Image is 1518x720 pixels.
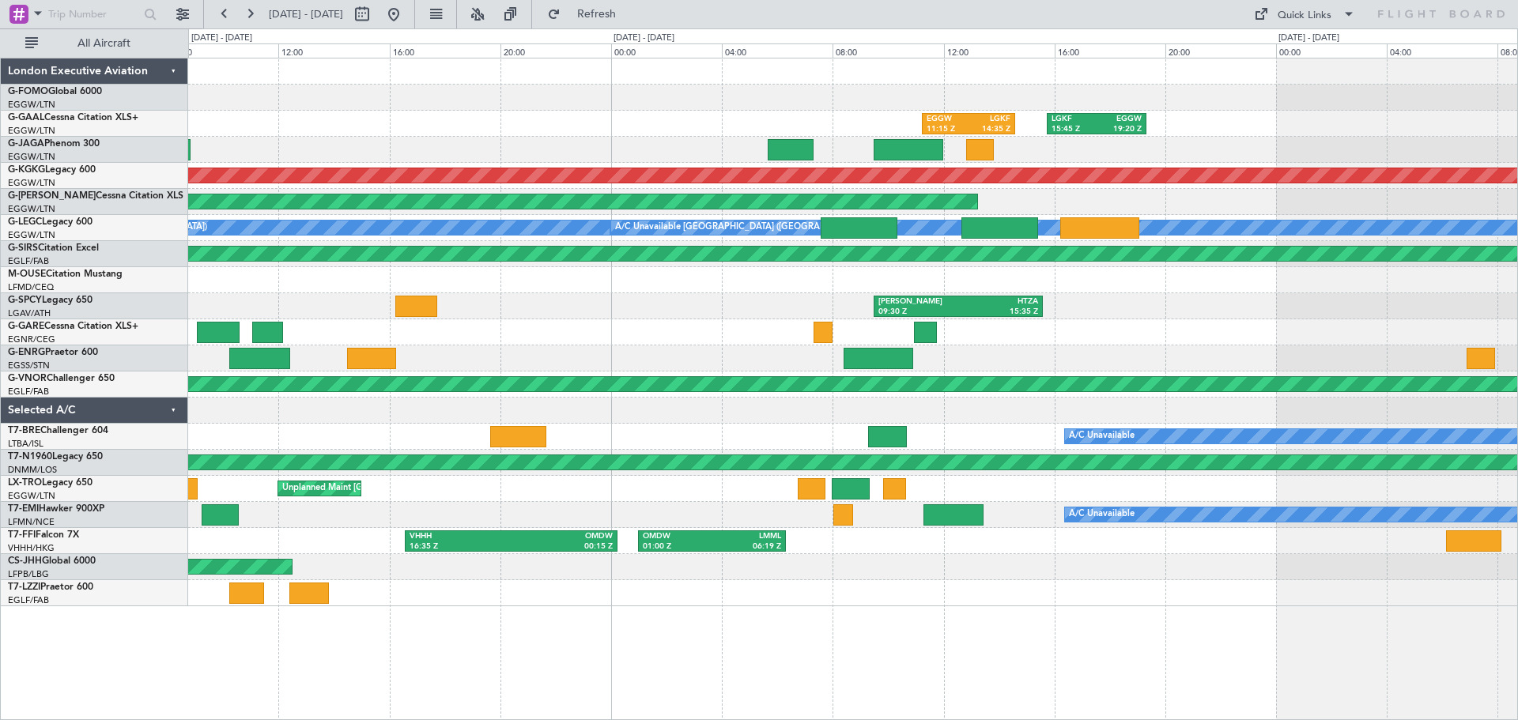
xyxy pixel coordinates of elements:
div: Quick Links [1278,8,1331,24]
a: EGLF/FAB [8,386,49,398]
div: OMDW [643,531,712,542]
span: LX-TRO [8,478,42,488]
a: EGSS/STN [8,360,50,371]
div: 20:00 [500,43,611,58]
span: G-SPCY [8,296,42,305]
button: Quick Links [1246,2,1363,27]
a: G-SIRSCitation Excel [8,243,99,253]
a: T7-N1960Legacy 650 [8,452,103,462]
button: Refresh [540,2,635,27]
a: LGAV/ATH [8,307,51,319]
span: M-OUSE [8,270,46,279]
div: LMML [712,531,780,542]
span: G-LEGC [8,217,42,227]
a: EGGW/LTN [8,177,55,189]
div: 01:00 Z [643,541,712,552]
a: LX-TROLegacy 650 [8,478,93,488]
div: EGGW [927,114,969,125]
span: CS-JHH [8,556,42,566]
span: G-ENRG [8,348,45,357]
span: G-KGKG [8,165,45,175]
a: EGGW/LTN [8,99,55,111]
a: G-FOMOGlobal 6000 [8,87,102,96]
a: EGGW/LTN [8,229,55,241]
span: G-JAGA [8,139,44,149]
div: [PERSON_NAME] [878,296,958,307]
div: 12:00 [278,43,389,58]
div: 12:00 [944,43,1055,58]
a: CS-JHHGlobal 6000 [8,556,96,566]
div: 00:15 Z [512,541,614,552]
div: 06:19 Z [712,541,780,552]
span: Refresh [564,9,630,20]
a: T7-BREChallenger 604 [8,426,108,435]
div: [DATE] - [DATE] [614,32,674,45]
a: G-GAALCessna Citation XLS+ [8,113,138,123]
a: EGLF/FAB [8,594,49,606]
a: DNMM/LOS [8,464,57,476]
div: 08:00 [833,43,943,58]
div: A/C Unavailable [1069,503,1135,526]
div: 00:00 [611,43,722,58]
div: 15:45 Z [1052,124,1097,135]
a: LFPB/LBG [8,568,49,580]
a: VHHH/HKG [8,542,55,554]
div: 16:00 [390,43,500,58]
a: M-OUSECitation Mustang [8,270,123,279]
span: T7-EMI [8,504,39,514]
div: EGGW [1097,114,1142,125]
span: G-FOMO [8,87,48,96]
div: 00:00 [1276,43,1387,58]
div: 09:30 Z [878,307,958,318]
div: 20:00 [1165,43,1276,58]
div: A/C Unavailable [GEOGRAPHIC_DATA] ([GEOGRAPHIC_DATA]) [615,216,872,239]
a: G-SPCYLegacy 650 [8,296,93,305]
a: EGLF/FAB [8,255,49,267]
span: G-SIRS [8,243,38,253]
div: 04:00 [1387,43,1497,58]
span: G-VNOR [8,374,47,383]
div: OMDW [512,531,614,542]
div: 04:00 [722,43,833,58]
div: HTZA [958,296,1038,307]
a: EGGW/LTN [8,151,55,163]
a: G-LEGCLegacy 600 [8,217,93,227]
a: T7-LZZIPraetor 600 [8,582,93,592]
a: LFMD/CEQ [8,281,54,293]
a: G-GARECessna Citation XLS+ [8,322,138,331]
div: VHHH [410,531,512,542]
div: 14:35 Z [969,124,1010,135]
a: EGGW/LTN [8,125,55,137]
div: 16:00 [1055,43,1165,58]
a: LFMN/NCE [8,516,55,528]
a: LTBA/ISL [8,438,43,450]
span: [DATE] - [DATE] [269,7,343,21]
a: G-ENRGPraetor 600 [8,348,98,357]
div: Unplanned Maint [GEOGRAPHIC_DATA] ([GEOGRAPHIC_DATA]) [282,477,542,500]
button: All Aircraft [17,31,172,56]
div: 19:20 Z [1097,124,1142,135]
div: LGKF [1052,114,1097,125]
a: EGNR/CEG [8,334,55,345]
input: Trip Number [48,2,139,26]
div: 11:15 Z [927,124,969,135]
div: [DATE] - [DATE] [191,32,252,45]
div: [DATE] - [DATE] [1278,32,1339,45]
div: LGKF [969,114,1010,125]
a: EGGW/LTN [8,203,55,215]
a: T7-FFIFalcon 7X [8,530,79,540]
span: G-GARE [8,322,44,331]
span: T7-BRE [8,426,40,435]
div: A/C Unavailable [1069,424,1135,448]
div: 08:00 [168,43,278,58]
a: T7-EMIHawker 900XP [8,504,104,514]
div: 16:35 Z [410,541,512,552]
span: G-[PERSON_NAME] [8,191,96,201]
a: EGGW/LTN [8,490,55,502]
a: G-[PERSON_NAME]Cessna Citation XLS [8,191,183,201]
span: T7-LZZI [8,582,40,592]
a: G-KGKGLegacy 600 [8,165,96,175]
span: T7-FFI [8,530,36,540]
a: G-JAGAPhenom 300 [8,139,100,149]
span: All Aircraft [41,38,167,49]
